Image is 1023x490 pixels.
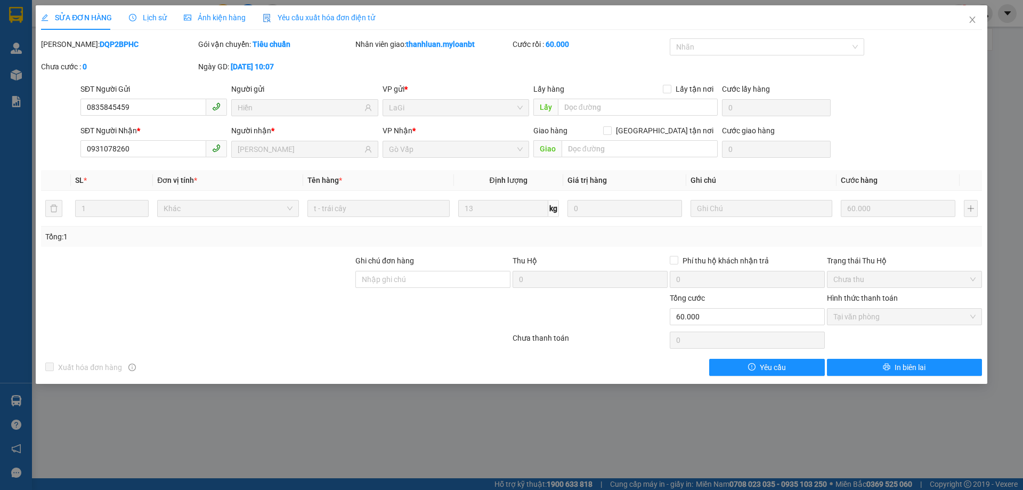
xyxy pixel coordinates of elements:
[722,85,770,93] label: Cước lấy hàng
[157,176,197,184] span: Đơn vị tính
[231,83,378,95] div: Người gửi
[533,99,558,116] span: Lấy
[957,5,987,35] button: Close
[80,125,227,136] div: SĐT Người Nhận
[722,126,775,135] label: Cước giao hàng
[75,176,84,184] span: SL
[263,13,375,22] span: Yêu cầu xuất hóa đơn điện tử
[184,13,246,22] span: Ảnh kiện hàng
[231,125,378,136] div: Người nhận
[964,200,978,217] button: plus
[691,200,832,217] input: Ghi Chú
[968,15,977,24] span: close
[686,170,837,191] th: Ghi chú
[511,332,669,351] div: Chưa thanh toán
[238,143,362,155] input: Tên người nhận
[827,255,982,267] div: Trạng thái Thu Hộ
[383,126,412,135] span: VP Nhận
[364,146,372,153] span: user
[45,231,395,243] div: Tổng: 1
[533,126,567,135] span: Giao hàng
[567,176,607,184] span: Giá trị hàng
[533,140,562,157] span: Giao
[546,40,569,49] b: 60.000
[41,13,112,22] span: SỬA ĐƠN HÀNG
[128,364,136,371] span: info-circle
[533,85,564,93] span: Lấy hàng
[41,61,196,73] div: Chưa cước :
[83,62,87,71] b: 0
[748,363,756,372] span: exclamation-circle
[678,255,773,267] span: Phí thu hộ khách nhận trả
[238,102,362,114] input: Tên người gửi
[129,13,167,22] span: Lịch sử
[253,40,290,49] b: Tiêu chuẩn
[355,38,510,50] div: Nhân viên giao:
[198,61,353,73] div: Ngày GD:
[41,14,48,21] span: edit
[513,38,668,50] div: Cước rồi :
[562,140,718,157] input: Dọc đường
[231,62,274,71] b: [DATE] 10:07
[406,40,475,49] b: thanhluan.myloanbt
[709,359,825,376] button: exclamation-circleYêu cầu
[670,294,705,302] span: Tổng cước
[895,362,925,373] span: In biên lai
[827,359,982,376] button: printerIn biên lai
[184,14,191,21] span: picture
[722,99,831,116] input: Cước lấy hàng
[355,256,414,265] label: Ghi chú đơn hàng
[100,40,139,49] b: DQP2BPHC
[883,363,890,372] span: printer
[833,271,976,287] span: Chưa thu
[827,294,898,302] label: Hình thức thanh toán
[558,99,718,116] input: Dọc đường
[612,125,718,136] span: [GEOGRAPHIC_DATA] tận nơi
[364,104,372,111] span: user
[389,141,523,157] span: Gò Vấp
[212,144,221,152] span: phone
[548,200,559,217] span: kg
[841,176,878,184] span: Cước hàng
[355,271,510,288] input: Ghi chú đơn hàng
[389,100,523,116] span: LaGi
[307,176,342,184] span: Tên hàng
[54,362,126,373] span: Xuất hóa đơn hàng
[722,141,831,158] input: Cước giao hàng
[833,309,976,325] span: Tại văn phòng
[80,83,227,95] div: SĐT Người Gửi
[671,83,718,95] span: Lấy tận nơi
[212,102,221,111] span: phone
[263,14,271,22] img: icon
[129,14,136,21] span: clock-circle
[41,38,196,50] div: [PERSON_NAME]:
[198,38,353,50] div: Gói vận chuyển:
[383,83,529,95] div: VP gửi
[307,200,449,217] input: VD: Bàn, Ghế
[567,200,682,217] input: 0
[513,256,537,265] span: Thu Hộ
[164,200,293,216] span: Khác
[490,176,527,184] span: Định lượng
[841,200,955,217] input: 0
[45,200,62,217] button: delete
[760,362,786,373] span: Yêu cầu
